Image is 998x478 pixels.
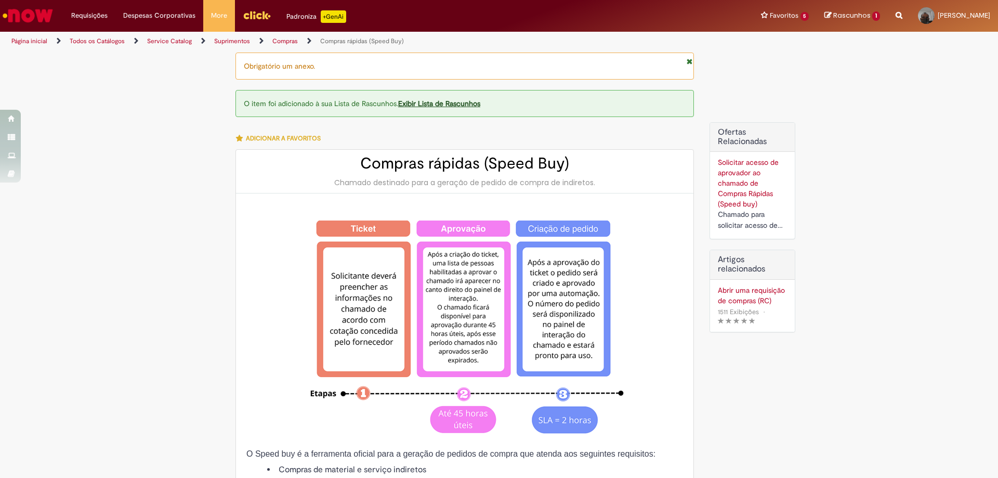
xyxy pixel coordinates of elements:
span: O Speed buy é a ferramenta oficial para a geração de pedidos de compra que atenda aos seguintes r... [246,449,655,458]
a: Suprimentos [214,37,250,45]
a: Abrir uma requisição de compras (RC) [718,285,787,306]
span: 1 [872,11,880,21]
a: Service Catalog [147,37,192,45]
ul: Trilhas de página [8,32,658,51]
h2: Ofertas Relacionadas [718,128,787,146]
span: Rascunhos [833,10,871,20]
p: +GenAi [321,10,346,23]
img: click_logo_yellow_360x200.png [243,7,271,23]
div: Chamado destinado para a geração de pedido de compra de indiretos. [246,177,683,188]
img: ServiceNow [1,5,55,26]
span: Adicionar a Favoritos [246,134,321,143]
h2: Compras rápidas (Speed Buy) [246,155,683,172]
a: Rascunhos [824,11,880,21]
span: Favoritos [770,10,798,21]
li: Compras de material e serviço indiretos [267,464,683,476]
span: • [761,305,767,319]
span: Despesas Corporativas [123,10,195,21]
a: Compras [272,37,298,45]
div: Obrigatório um anexo. [235,53,694,80]
span: [PERSON_NAME] [938,11,990,20]
span: More [211,10,227,21]
a: Todos os Catálogos [70,37,125,45]
span: 1511 Exibições [718,307,759,316]
span: Requisições [71,10,108,21]
button: Adicionar a Favoritos [235,127,326,149]
span: 5 [800,12,809,21]
a: Solicitar acesso de aprovador ao chamado de Compras Rápidas (Speed buy) [718,158,779,209]
div: Padroniza [286,10,346,23]
span: O item foi adicionado à sua Lista de Rascunhos. [244,99,398,108]
h3: Artigos relacionados [718,255,787,274]
div: Chamado para solicitar acesso de aprovador ao ticket de Speed buy [718,209,787,231]
a: Exibir Lista de Rascunhos [398,99,480,108]
div: Ofertas Relacionadas [710,122,795,239]
i: Fechar Notificação [687,58,692,65]
a: Página inicial [11,37,47,45]
a: Compras rápidas (Speed Buy) [320,37,404,45]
